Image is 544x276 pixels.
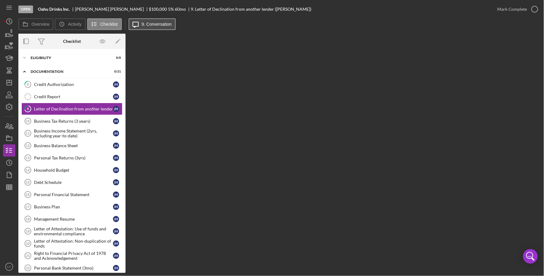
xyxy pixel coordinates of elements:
[34,180,113,185] div: Debt Schedule
[21,262,122,274] a: 22Personal Bank Statement (3mo)JH
[34,129,113,138] div: Business Income Statement (2yrs, including year-to-date)
[21,152,122,164] a: 13Personal Tax Returns (3yrs)JH
[21,188,122,201] a: 16Personal Financial StatementJH
[26,181,29,184] tspan: 15
[142,22,172,27] label: 9. Conversation
[21,115,122,127] a: 10Business Tax Returns (3 years)JH
[26,217,29,221] tspan: 18
[21,237,122,250] a: 20Letter of Attestation: Non-duplication of fundsJH
[26,132,29,135] tspan: 11
[34,82,113,87] div: Credit Authorization
[26,229,29,233] tspan: 19
[113,192,119,198] div: J H
[18,18,53,30] button: Overview
[113,81,119,88] div: J H
[18,6,33,13] div: Open
[21,176,122,188] a: 15Debt ScheduleJH
[26,205,29,209] tspan: 17
[34,226,113,236] div: Letter of Attestation: Use of funds and environmental compliance
[113,265,119,271] div: J H
[113,167,119,173] div: J H
[34,266,113,270] div: Personal Bank Statement (3mo)
[27,82,29,86] tspan: 8
[31,56,106,60] div: Eligibility
[34,192,113,197] div: Personal Financial Statement
[191,7,312,12] div: 9. Letter of Declination from another lender ([PERSON_NAME])
[175,7,186,12] div: 60 mo
[113,204,119,210] div: J H
[3,261,15,273] button: LC
[75,7,149,12] div: [PERSON_NAME] [PERSON_NAME]
[38,7,70,12] b: Oahu Drinks Inc.
[129,18,176,30] button: 9. Conversation
[34,251,113,261] div: Right to Financial Privacy Act of 1978 and Acknowledgement
[26,266,30,270] tspan: 22
[21,213,122,225] a: 18Management ResumeJH
[21,201,122,213] a: 17Business PlanJH
[113,106,119,112] div: J H
[34,168,113,173] div: Household Budget
[32,22,49,27] label: Overview
[113,216,119,222] div: J H
[26,156,29,160] tspan: 13
[113,241,119,247] div: J H
[491,3,541,15] button: Mark Complete
[168,7,174,12] div: 5 %
[113,130,119,136] div: J H
[26,168,30,172] tspan: 14
[26,119,29,123] tspan: 10
[21,91,122,103] a: Credit ReportJH
[113,228,119,234] div: J H
[34,155,113,160] div: Personal Tax Returns (3yrs)
[34,239,113,248] div: Letter of Attestation: Non-duplication of funds
[55,18,85,30] button: Activity
[87,18,122,30] button: Checklist
[7,265,11,269] text: LC
[34,106,113,111] div: Letter of Declination from another lender
[21,127,122,140] a: 11Business Income Statement (2yrs, including year-to-date)JH
[34,143,113,148] div: Business Balance Sheet
[34,94,113,99] div: Credit Report
[26,242,30,245] tspan: 20
[113,143,119,149] div: J H
[113,118,119,124] div: J H
[21,78,122,91] a: 8Credit AuthorizationJH
[110,70,121,73] div: 0 / 21
[34,204,113,209] div: Business Plan
[34,217,113,222] div: Management Resume
[21,225,122,237] a: 19Letter of Attestation: Use of funds and environmental complianceJH
[110,56,121,60] div: 8 / 8
[21,103,122,115] a: 9Letter of Declination from another lenderJH
[21,164,122,176] a: 14Household BudgetJH
[113,155,119,161] div: J H
[113,179,119,185] div: J H
[63,39,81,44] div: Checklist
[100,22,118,27] label: Checklist
[149,6,167,12] span: $100,000
[68,22,81,27] label: Activity
[113,94,119,100] div: J H
[34,119,113,124] div: Business Tax Returns (3 years)
[27,107,29,111] tspan: 9
[31,70,106,73] div: Documentation
[21,140,122,152] a: 12Business Balance SheetJH
[26,144,29,147] tspan: 12
[21,250,122,262] a: 21Right to Financial Privacy Act of 1978 and AcknowledgementJH
[26,254,30,258] tspan: 21
[497,3,527,15] div: Mark Complete
[113,253,119,259] div: J H
[26,193,29,196] tspan: 16
[523,249,538,264] div: Open Intercom Messenger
